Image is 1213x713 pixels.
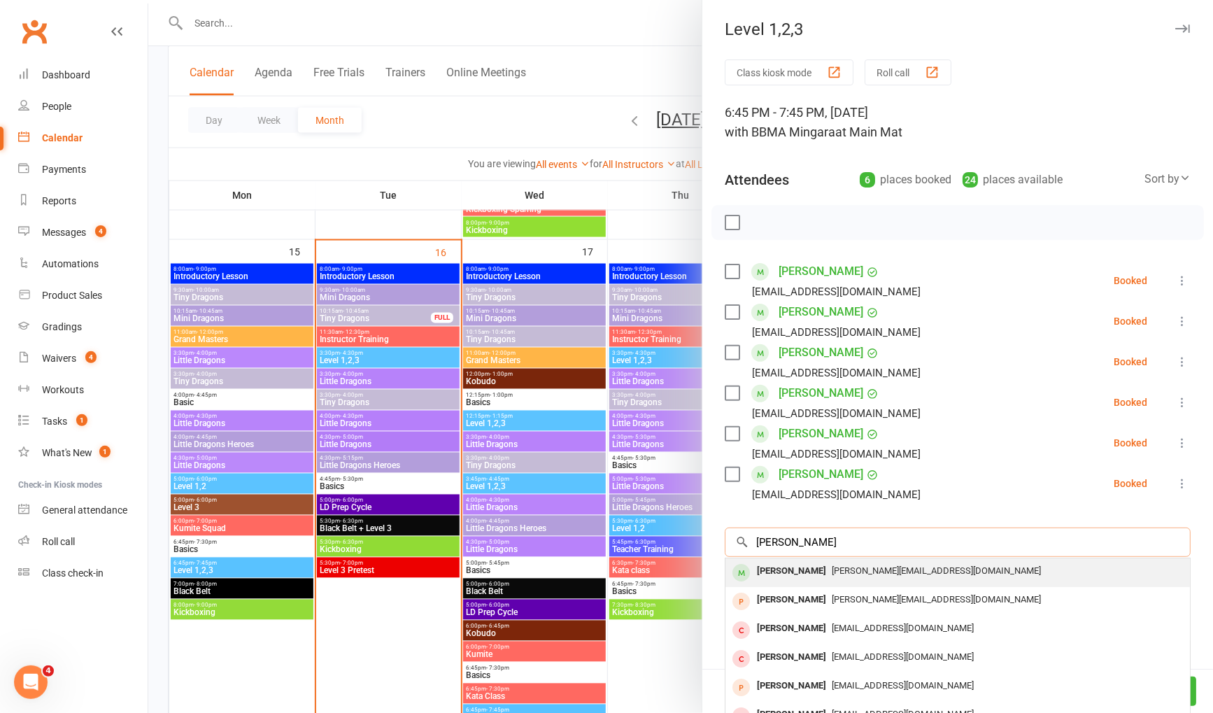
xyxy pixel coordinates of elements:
div: Booked [1114,479,1147,488]
span: [EMAIL_ADDRESS][DOMAIN_NAME] [832,680,974,691]
a: Roll call [18,526,148,558]
div: 6:45 PM - 7:45 PM, [DATE] [725,103,1191,142]
span: 4 [43,665,54,677]
a: Dashboard [18,59,148,91]
span: 4 [95,225,106,237]
div: places available [963,170,1063,190]
a: General attendance kiosk mode [18,495,148,526]
div: [PERSON_NAME] [751,619,832,639]
div: Reports [42,195,76,206]
a: [PERSON_NAME] [779,301,863,323]
div: [EMAIL_ADDRESS][DOMAIN_NAME] [752,283,921,301]
a: People [18,91,148,122]
div: General attendance [42,504,127,516]
a: Gradings [18,311,148,343]
a: [PERSON_NAME] [779,382,863,404]
span: 4 [85,351,97,363]
a: Calendar [18,122,148,154]
div: Booked [1114,397,1147,407]
div: [EMAIL_ADDRESS][DOMAIN_NAME] [752,486,921,504]
a: Product Sales [18,280,148,311]
span: at Main Mat [835,125,902,139]
div: Booked [1114,316,1147,326]
div: Workouts [42,384,84,395]
a: Reports [18,185,148,217]
button: Class kiosk mode [725,59,853,85]
input: Search to add attendees [725,528,1191,557]
div: member [732,650,750,668]
div: [EMAIL_ADDRESS][DOMAIN_NAME] [752,323,921,341]
span: [PERSON_NAME][EMAIL_ADDRESS][DOMAIN_NAME] [832,565,1041,576]
div: [EMAIL_ADDRESS][DOMAIN_NAME] [752,364,921,382]
span: [PERSON_NAME][EMAIL_ADDRESS][DOMAIN_NAME] [832,594,1041,605]
iframe: Intercom live chat [14,665,48,699]
a: [PERSON_NAME] [779,423,863,445]
div: Waivers [42,353,76,364]
div: Product Sales [42,290,102,301]
div: People [42,101,71,112]
div: [PERSON_NAME] [751,676,832,696]
span: [EMAIL_ADDRESS][DOMAIN_NAME] [832,623,974,633]
div: [PERSON_NAME] [751,590,832,610]
a: Waivers 4 [18,343,148,374]
a: Automations [18,248,148,280]
div: Dashboard [42,69,90,80]
div: What's New [42,447,92,458]
a: What's New1 [18,437,148,469]
span: [EMAIL_ADDRESS][DOMAIN_NAME] [832,651,974,662]
div: [PERSON_NAME] [751,647,832,668]
div: 24 [963,172,978,188]
a: [PERSON_NAME] [779,260,863,283]
div: Attendees [725,170,789,190]
div: prospect [732,679,750,696]
div: [EMAIL_ADDRESS][DOMAIN_NAME] [752,404,921,423]
span: 1 [76,414,87,426]
div: Sort by [1144,170,1191,188]
a: Workouts [18,374,148,406]
div: Booked [1114,438,1147,448]
a: Tasks 1 [18,406,148,437]
a: Class kiosk mode [18,558,148,589]
a: Payments [18,154,148,185]
a: Clubworx [17,14,52,49]
span: with BBMA Mingara [725,125,835,139]
div: Roll call [42,536,75,547]
div: Level 1,2,3 [702,20,1213,39]
div: Booked [1114,357,1147,367]
div: places booked [860,170,951,190]
button: Roll call [865,59,951,85]
div: Class check-in [42,567,104,579]
div: [EMAIL_ADDRESS][DOMAIN_NAME] [752,445,921,463]
div: [PERSON_NAME] [751,561,832,581]
span: 1 [99,446,111,458]
div: Tasks [42,416,67,427]
div: Messages [42,227,86,238]
div: Booked [1114,276,1147,285]
div: 6 [860,172,875,188]
div: Automations [42,258,99,269]
div: Payments [42,164,86,175]
a: Messages 4 [18,217,148,248]
div: member [732,564,750,581]
a: [PERSON_NAME] [779,341,863,364]
div: Gradings [42,321,82,332]
div: Calendar [42,132,83,143]
a: [PERSON_NAME] [779,463,863,486]
div: prospect [732,593,750,610]
div: member [732,621,750,639]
